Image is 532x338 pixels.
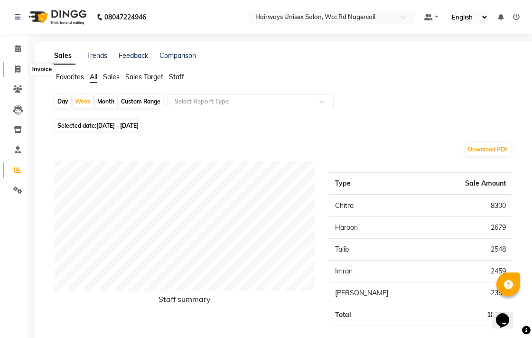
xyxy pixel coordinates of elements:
span: Favorites [56,73,84,81]
td: 18336 [430,304,512,326]
a: Sales [50,47,75,65]
div: Invoice [30,64,54,75]
td: Total [329,304,430,326]
td: Chitra [329,195,430,217]
img: logo [24,4,89,30]
span: Staff [169,73,184,81]
h6: Staff summary [54,295,315,308]
span: Sales Target [125,73,163,81]
td: 2350 [430,282,512,304]
th: Type [329,173,430,195]
a: Comparison [159,51,196,60]
div: Custom Range [119,95,163,108]
td: 2459 [430,261,512,282]
span: All [90,73,97,81]
td: [PERSON_NAME] [329,282,430,304]
td: 2679 [430,217,512,239]
a: Trends [87,51,107,60]
td: Talib [329,239,430,261]
button: Download PDF [466,143,511,156]
th: Sale Amount [430,173,512,195]
div: Week [73,95,93,108]
div: Day [55,95,71,108]
div: Month [95,95,117,108]
td: Imran [329,261,430,282]
a: Feedback [119,51,148,60]
span: [DATE] - [DATE] [96,122,139,129]
span: Sales [103,73,120,81]
b: 08047224946 [104,4,146,30]
td: Haroon [329,217,430,239]
td: 8300 [430,195,512,217]
td: 2548 [430,239,512,261]
span: Selected date: [55,120,141,131]
iframe: chat widget [492,300,523,329]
